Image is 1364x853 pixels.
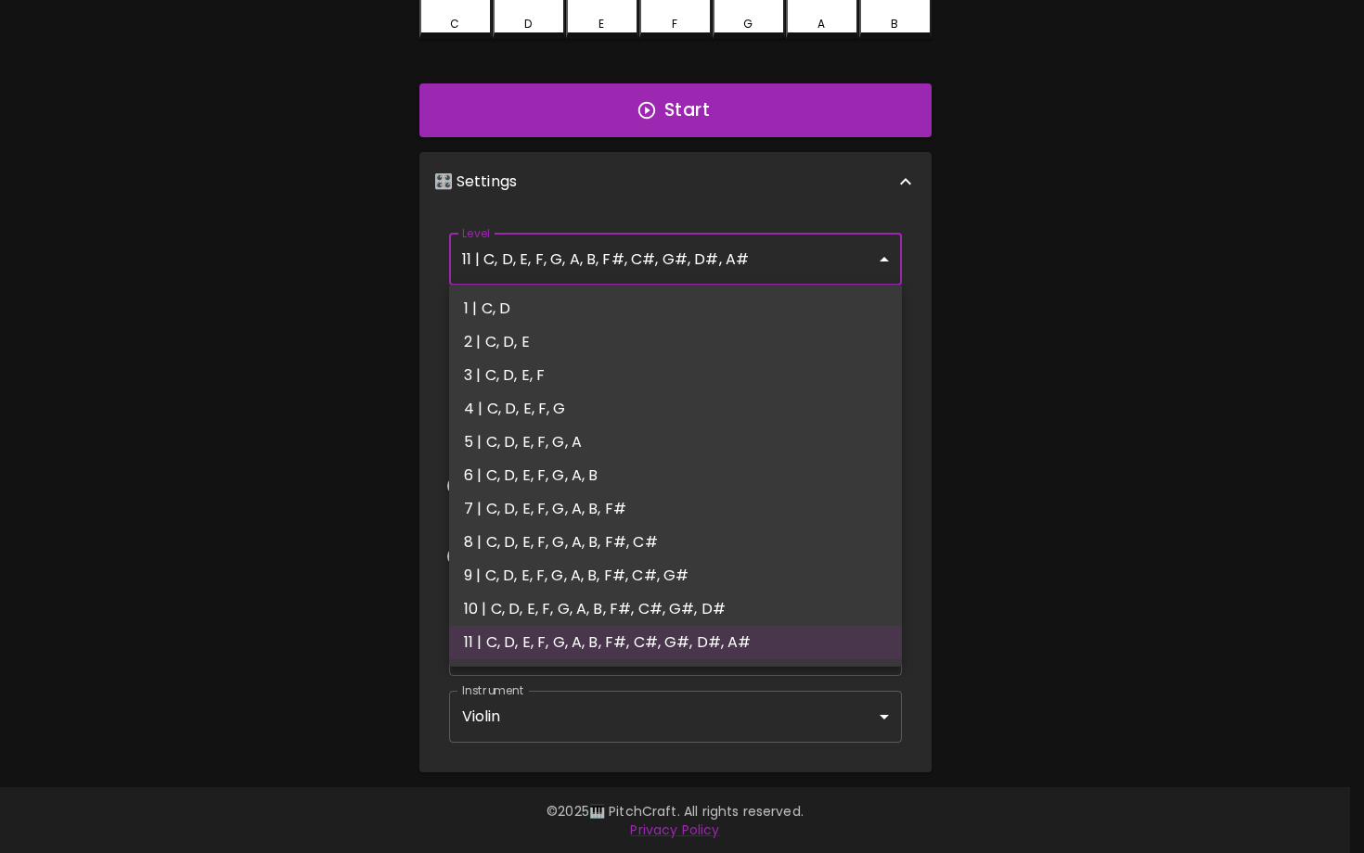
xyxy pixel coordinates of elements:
[449,292,902,325] li: 1 | C, D
[449,526,902,559] li: 8 | C, D, E, F, G, A, B, F#, C#
[449,492,902,526] li: 7 | C, D, E, F, G, A, B, F#
[449,626,902,659] li: 11 | C, D, E, F, G, A, B, F#, C#, G#, D#, A#
[449,392,902,426] li: 4 | C, D, E, F, G
[449,325,902,359] li: 2 | C, D, E
[449,592,902,626] li: 10 | C, D, E, F, G, A, B, F#, C#, G#, D#
[449,426,902,459] li: 5 | C, D, E, F, G, A
[449,459,902,492] li: 6 | C, D, E, F, G, A, B
[449,559,902,592] li: 9 | C, D, E, F, G, A, B, F#, C#, G#
[449,359,902,392] li: 3 | C, D, E, F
